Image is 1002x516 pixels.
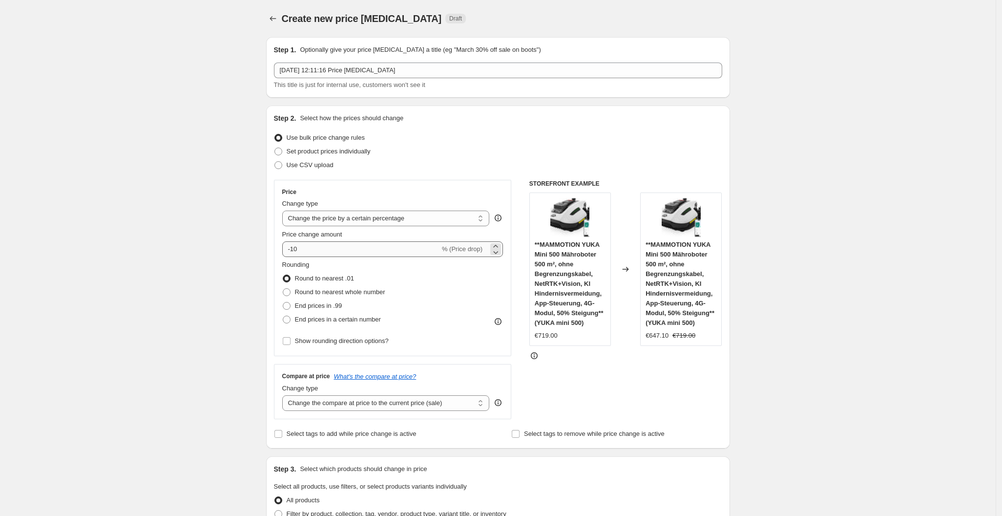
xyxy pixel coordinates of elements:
div: help [493,213,503,223]
h2: Step 3. [274,464,296,474]
span: Draft [449,15,462,22]
span: Round to nearest .01 [295,275,354,282]
h3: Compare at price [282,372,330,380]
span: Use bulk price change rules [287,134,365,141]
span: Use CSV upload [287,161,334,169]
span: All products [287,496,320,504]
span: Select all products, use filters, or select products variants individually [274,483,467,490]
span: Set product prices individually [287,148,371,155]
h6: STOREFRONT EXAMPLE [529,180,722,188]
span: % (Price drop) [442,245,482,253]
span: End prices in a certain number [295,316,381,323]
span: Show rounding direction options? [295,337,389,344]
span: Round to nearest whole number [295,288,385,296]
div: €719.00 [535,331,558,341]
span: Rounding [282,261,310,268]
div: €647.10 [646,331,668,341]
strike: €719.00 [672,331,695,341]
h2: Step 1. [274,45,296,55]
span: This title is just for internal use, customers won't see it [274,81,425,88]
span: Select tags to remove while price change is active [524,430,665,437]
input: 30% off holiday sale [274,63,722,78]
img: 71AjLy4vLvL._AC_SL1500_80x.jpg [550,198,589,237]
span: Select tags to add while price change is active [287,430,417,437]
p: Optionally give your price [MEDICAL_DATA] a title (eg "March 30% off sale on boots") [300,45,541,55]
span: **MAMMOTION YUKA Mini 500 Mähroboter 500 m², ohne Begrenzungskabel, NetRTK+Vision, KI Hindernisve... [535,241,604,326]
p: Select which products should change in price [300,464,427,474]
span: Create new price [MEDICAL_DATA] [282,13,442,24]
p: Select how the prices should change [300,113,403,123]
span: Change type [282,200,318,207]
span: Price change amount [282,231,342,238]
img: 71AjLy4vLvL._AC_SL1500_80x.jpg [662,198,701,237]
button: Price change jobs [266,12,280,25]
div: help [493,398,503,408]
h3: Price [282,188,296,196]
span: Change type [282,385,318,392]
input: -15 [282,241,440,257]
span: **MAMMOTION YUKA Mini 500 Mähroboter 500 m², ohne Begrenzungskabel, NetRTK+Vision, KI Hindernisve... [646,241,714,326]
span: End prices in .99 [295,302,342,309]
h2: Step 2. [274,113,296,123]
button: What's the compare at price? [334,373,417,380]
